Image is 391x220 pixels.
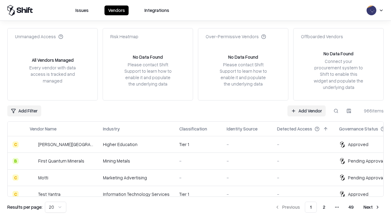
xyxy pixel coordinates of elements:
[277,141,329,148] div: -
[305,202,317,213] button: 1
[13,191,19,197] div: C
[133,54,163,60] div: No Data Found
[38,174,48,181] div: Motti
[179,126,207,132] div: Classification
[103,191,170,197] div: Information Technology Services
[348,141,368,148] div: Approved
[348,158,384,164] div: Pending Approval
[122,61,173,87] div: Please contact Shift Support to learn how to enable it and populate the underlying data
[110,33,138,40] div: Risk Heatmap
[103,174,170,181] div: Marketing Advertising
[318,202,330,213] button: 2
[27,64,78,84] div: Every vendor with data access is tracked and managed
[104,5,129,15] button: Vendors
[277,158,329,164] div: -
[15,33,63,40] div: Unmanaged Access
[38,191,60,197] div: Test Yantra
[179,174,217,181] div: -
[38,141,93,148] div: [PERSON_NAME][GEOGRAPHIC_DATA]
[179,141,217,148] div: Tier 1
[301,33,343,40] div: Offboarded Vendors
[227,141,267,148] div: -
[227,174,267,181] div: -
[228,54,258,60] div: No Data Found
[141,5,173,15] button: Integrations
[323,50,353,57] div: No Data Found
[38,158,84,164] div: First Quantum Minerals
[277,191,329,197] div: -
[179,191,217,197] div: Tier 1
[271,202,384,213] nav: pagination
[339,126,378,132] div: Governance Status
[277,126,312,132] div: Detected Access
[72,5,92,15] button: Issues
[227,158,267,164] div: -
[13,174,19,181] div: C
[103,141,170,148] div: Higher Education
[218,61,269,87] div: Please contact Shift Support to learn how to enable it and populate the underlying data
[30,174,36,181] img: Motti
[277,174,329,181] div: -
[313,58,364,90] div: Connect your procurement system to Shift to enable this widget and populate the underlying data
[30,191,36,197] img: Test Yantra
[13,158,19,164] div: B
[348,174,384,181] div: Pending Approval
[360,202,384,213] button: Next
[30,126,57,132] div: Vendor Name
[32,57,74,63] div: All Vendors Managed
[179,158,217,164] div: -
[103,126,120,132] div: Industry
[103,158,170,164] div: Mining Metals
[206,33,266,40] div: Over-Permissive Vendors
[7,204,42,210] p: Results per page:
[359,108,384,114] div: 966 items
[7,105,41,116] button: Add Filter
[348,191,368,197] div: Approved
[30,141,36,148] img: Reichman University
[287,105,326,116] a: Add Vendor
[227,126,258,132] div: Identity Source
[344,202,359,213] button: 49
[227,191,267,197] div: -
[30,158,36,164] img: First Quantum Minerals
[13,141,19,148] div: C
